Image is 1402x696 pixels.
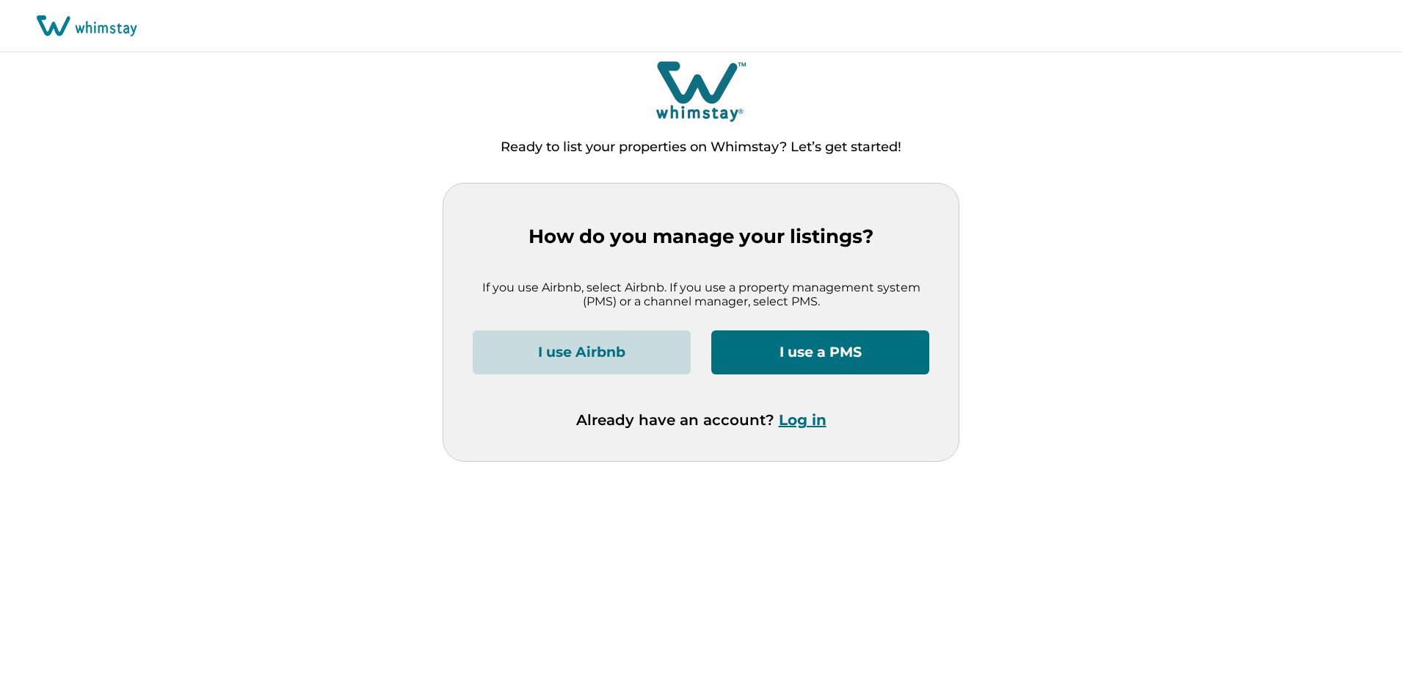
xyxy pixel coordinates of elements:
[473,225,929,248] p: How do you manage your listings?
[779,411,827,429] button: Log in
[501,140,901,155] p: Ready to list your properties on Whimstay? Let’s get started!
[711,330,929,374] button: I use a PMS
[576,411,827,429] p: Already have an account?
[473,280,929,309] p: If you use Airbnb, select Airbnb. If you use a property management system (PMS) or a channel mana...
[473,330,691,374] button: I use Airbnb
